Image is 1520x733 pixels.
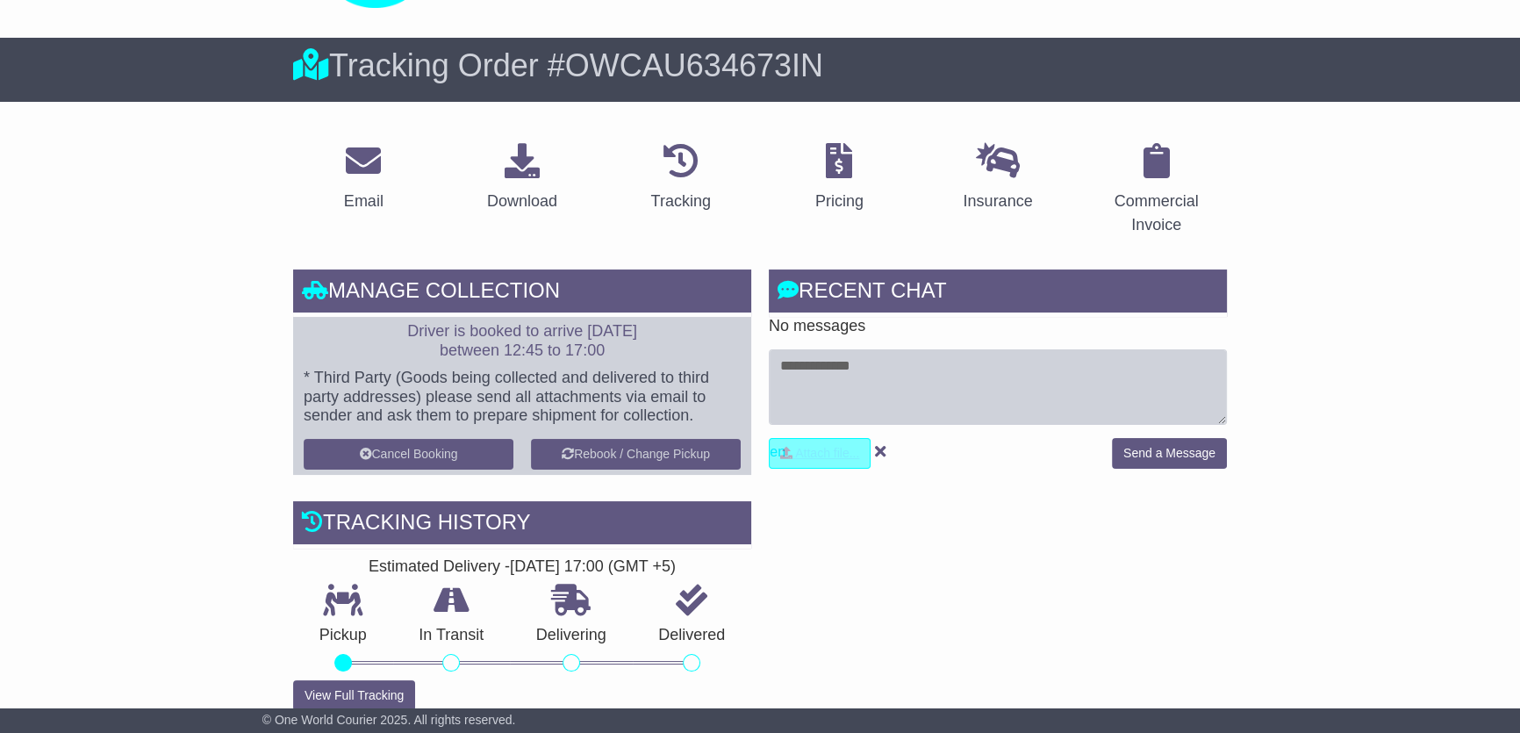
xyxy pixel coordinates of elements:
div: Tracking [651,190,711,213]
p: Pickup [293,626,393,645]
div: RECENT CHAT [769,269,1227,317]
p: * Third Party (Goods being collected and delivered to third party addresses) please send all atta... [304,369,741,426]
p: In Transit [393,626,511,645]
div: [DATE] 17:00 (GMT +5) [510,557,676,577]
div: Commercial Invoice [1097,190,1215,237]
div: Email [344,190,384,213]
a: Insurance [951,137,1043,219]
a: Email [333,137,395,219]
div: Manage collection [293,269,751,317]
span: OWCAU634673IN [565,47,823,83]
div: Download [487,190,557,213]
p: Delivering [510,626,633,645]
span: © One World Courier 2025. All rights reserved. [262,713,516,727]
div: Pricing [815,190,864,213]
button: Rebook / Change Pickup [531,439,741,470]
a: Tracking [640,137,722,219]
button: View Full Tracking [293,680,415,711]
a: Commercial Invoice [1086,137,1227,243]
a: Pricing [804,137,875,219]
div: Insurance [963,190,1032,213]
p: No messages [769,317,1227,336]
a: Download [476,137,569,219]
div: Estimated Delivery - [293,557,751,577]
p: Delivered [633,626,752,645]
div: Tracking history [293,501,751,549]
button: Cancel Booking [304,439,513,470]
p: Driver is booked to arrive [DATE] between 12:45 to 17:00 [304,322,741,360]
button: Send a Message [1112,438,1227,469]
div: Tracking Order # [293,47,1227,84]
